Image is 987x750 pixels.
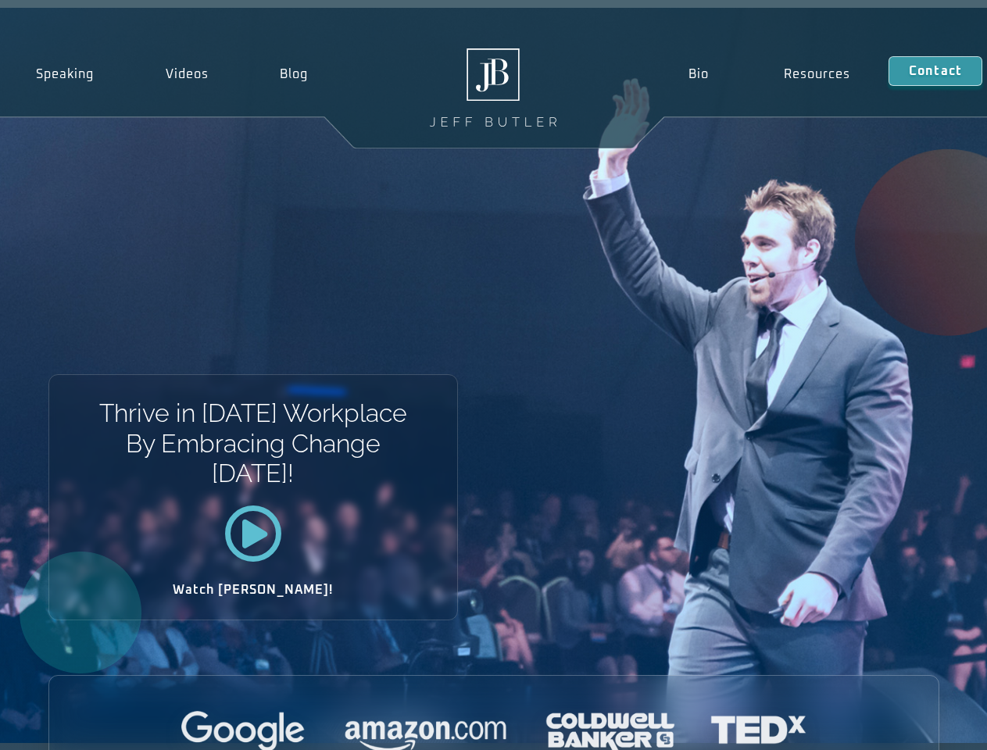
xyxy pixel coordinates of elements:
[98,398,408,488] h1: Thrive in [DATE] Workplace By Embracing Change [DATE]!
[650,56,888,92] nav: Menu
[650,56,746,92] a: Bio
[746,56,889,92] a: Resources
[889,56,982,86] a: Contact
[244,56,344,92] a: Blog
[130,56,245,92] a: Videos
[909,65,962,77] span: Contact
[104,584,402,596] h2: Watch [PERSON_NAME]!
